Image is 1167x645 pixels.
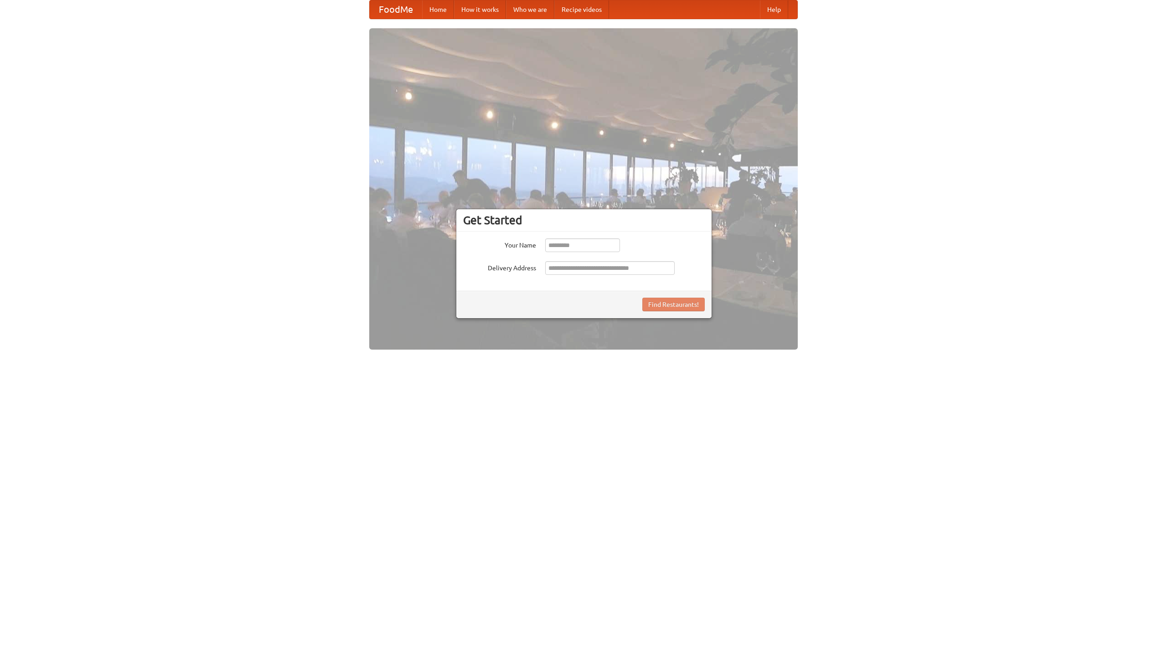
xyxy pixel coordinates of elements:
a: Recipe videos [554,0,609,19]
label: Your Name [463,238,536,250]
h3: Get Started [463,213,705,227]
label: Delivery Address [463,261,536,273]
a: FoodMe [370,0,422,19]
button: Find Restaurants! [642,298,705,311]
a: Help [760,0,788,19]
a: How it works [454,0,506,19]
a: Who we are [506,0,554,19]
a: Home [422,0,454,19]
